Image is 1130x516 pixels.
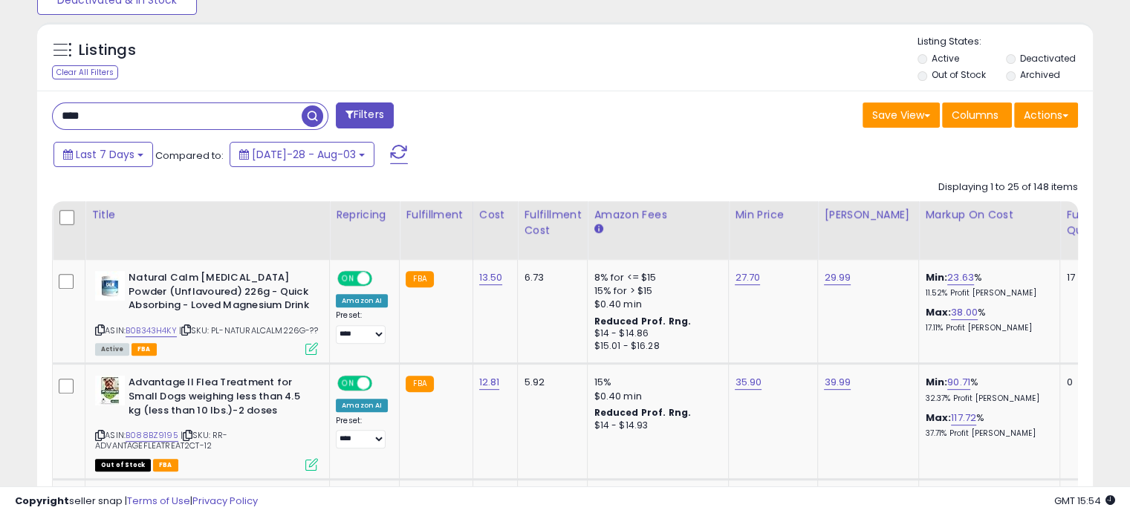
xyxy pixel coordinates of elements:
[336,416,388,449] div: Preset:
[336,102,394,128] button: Filters
[95,343,129,356] span: All listings currently available for purchase on Amazon
[95,271,318,353] div: ASIN:
[951,305,978,320] a: 38.00
[925,305,951,319] b: Max:
[824,207,912,223] div: [PERSON_NAME]
[932,52,959,65] label: Active
[594,223,603,236] small: Amazon Fees.
[230,142,374,167] button: [DATE]-28 - Aug-03
[918,35,1093,49] p: Listing States:
[336,310,388,344] div: Preset:
[919,201,1060,260] th: The percentage added to the cost of goods (COGS) that forms the calculator for Min & Max prices.
[524,207,581,238] div: Fulfillment Cost
[52,65,118,79] div: Clear All Filters
[1066,271,1112,284] div: 17
[153,459,178,471] span: FBA
[155,148,224,163] span: Compared to:
[594,271,717,284] div: 8% for <= $15
[951,411,976,425] a: 117.72
[95,459,151,471] span: All listings that are currently out of stock and unavailable for purchase on Amazon
[129,376,309,421] b: Advantage II Flea Treatment for Small Dogs weighing less than 4.5 kg (less than 10 lbs.)-2 doses
[15,494,69,508] strong: Copyright
[594,419,717,432] div: $14 - $14.93
[863,102,940,128] button: Save View
[524,376,576,389] div: 5.92
[179,324,318,336] span: | SKU: PL-NATURALCALM226G-??
[95,376,318,469] div: ASIN:
[925,428,1048,439] p: 37.71% Profit [PERSON_NAME]
[932,68,986,81] label: Out of Stock
[942,102,1012,128] button: Columns
[76,147,134,162] span: Last 7 Days
[925,375,947,389] b: Min:
[479,270,503,285] a: 13.50
[91,207,323,223] div: Title
[925,270,947,284] b: Min:
[925,393,1048,404] p: 32.37% Profit [PERSON_NAME]
[925,323,1048,333] p: 17.11% Profit [PERSON_NAME]
[1019,68,1059,81] label: Archived
[925,411,1048,439] div: %
[95,429,228,451] span: | SKU: RR-ADVANTAGEFLEATREAT2CT-12
[1054,494,1115,508] span: 2025-08-11 15:54 GMT
[479,207,512,223] div: Cost
[1066,207,1117,238] div: Fulfillable Quantity
[1014,102,1078,128] button: Actions
[131,343,157,356] span: FBA
[925,411,951,425] b: Max:
[129,271,309,316] b: Natural Calm [MEDICAL_DATA] Powder (Unflavoured) 226g - Quick Absorbing - Loved Magnesium Drink
[79,40,136,61] h5: Listings
[594,298,717,311] div: $0.40 min
[524,271,576,284] div: 6.73
[370,377,394,390] span: OFF
[336,207,393,223] div: Repricing
[938,180,1078,195] div: Displaying 1 to 25 of 148 items
[594,406,691,419] b: Reduced Prof. Rng.
[824,270,851,285] a: 29.99
[339,377,357,390] span: ON
[947,270,974,285] a: 23.63
[126,429,178,442] a: B088BZ9195
[95,271,125,301] img: 31tPuL+gdQL._SL40_.jpg
[925,207,1053,223] div: Markup on Cost
[594,376,717,389] div: 15%
[735,207,811,223] div: Min Price
[594,207,722,223] div: Amazon Fees
[594,284,717,298] div: 15% for > $15
[594,390,717,403] div: $0.40 min
[127,494,190,508] a: Terms of Use
[95,376,125,405] img: 41ivC-HnH0L._SL40_.jpg
[406,271,433,287] small: FBA
[53,142,153,167] button: Last 7 Days
[594,327,717,340] div: $14 - $14.86
[594,340,717,353] div: $15.01 - $16.28
[947,375,970,390] a: 90.71
[1019,52,1075,65] label: Deactivated
[735,270,760,285] a: 27.70
[824,375,851,390] a: 39.99
[339,272,357,285] span: ON
[925,376,1048,403] div: %
[336,399,388,412] div: Amazon AI
[126,324,177,337] a: B0B343H4KY
[735,375,762,390] a: 35.90
[252,147,356,162] span: [DATE]-28 - Aug-03
[192,494,258,508] a: Privacy Policy
[1066,376,1112,389] div: 0
[925,288,1048,298] p: 11.52% Profit [PERSON_NAME]
[952,108,999,123] span: Columns
[336,294,388,307] div: Amazon AI
[406,207,466,223] div: Fulfillment
[925,306,1048,333] div: %
[925,271,1048,298] div: %
[594,315,691,327] b: Reduced Prof. Rng.
[406,376,433,392] small: FBA
[15,494,258,509] div: seller snap | |
[370,272,394,285] span: OFF
[479,375,500,390] a: 12.81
